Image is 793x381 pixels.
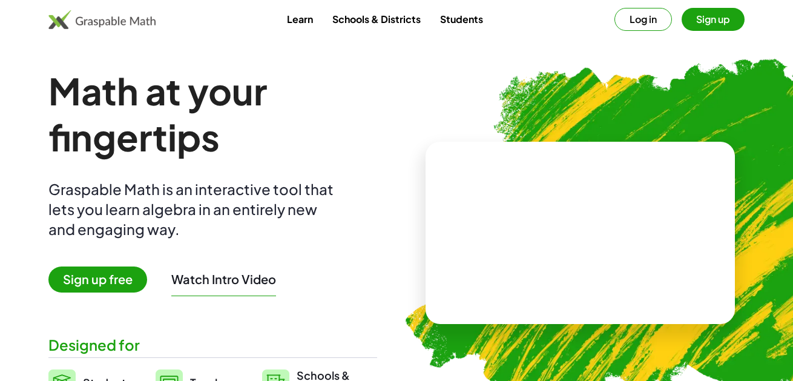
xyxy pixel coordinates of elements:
div: Designed for [48,335,377,355]
button: Sign up [682,8,745,31]
span: Sign up free [48,267,147,293]
button: Watch Intro Video [171,271,276,287]
video: What is this? This is dynamic math notation. Dynamic math notation plays a central role in how Gr... [490,188,671,279]
a: Schools & Districts [323,8,430,30]
h1: Math at your fingertips [48,68,377,160]
a: Students [430,8,493,30]
button: Log in [614,8,672,31]
div: Graspable Math is an interactive tool that lets you learn algebra in an entirely new and engaging... [48,179,339,239]
a: Learn [277,8,323,30]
